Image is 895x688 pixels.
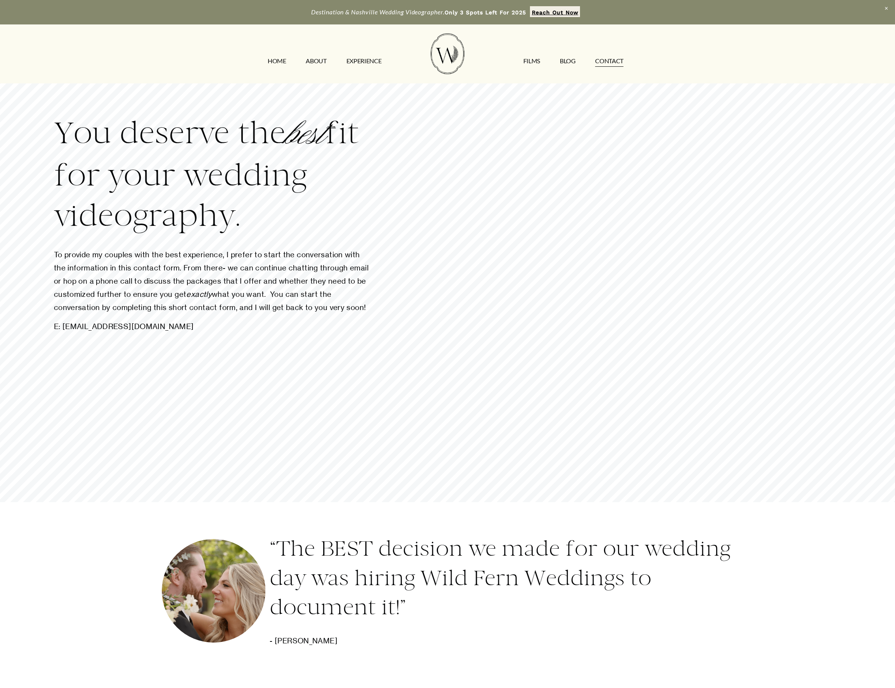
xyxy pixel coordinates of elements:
[346,55,382,67] a: EXPERIENCE
[270,534,733,622] h3: “The BEST decision we made for our wedding day was hiring Wild Fern Weddings to document it!”
[54,248,374,314] p: To provide my couples with the best experience, I prefer to start the conversation with the infor...
[530,6,580,17] a: Reach Out Now
[595,55,623,67] a: CONTACT
[54,113,374,236] h2: You deserve the fit for your wedding videography.
[268,55,286,67] a: HOME
[186,290,212,299] em: exactly
[560,55,576,67] a: Blog
[54,320,374,333] p: E: [EMAIL_ADDRESS][DOMAIN_NAME]
[532,9,578,16] strong: Reach Out Now
[286,115,325,154] em: best
[431,33,464,74] img: Wild Fern Weddings
[270,634,733,648] p: - [PERSON_NAME]
[306,55,326,67] a: ABOUT
[523,55,540,67] a: FILMS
